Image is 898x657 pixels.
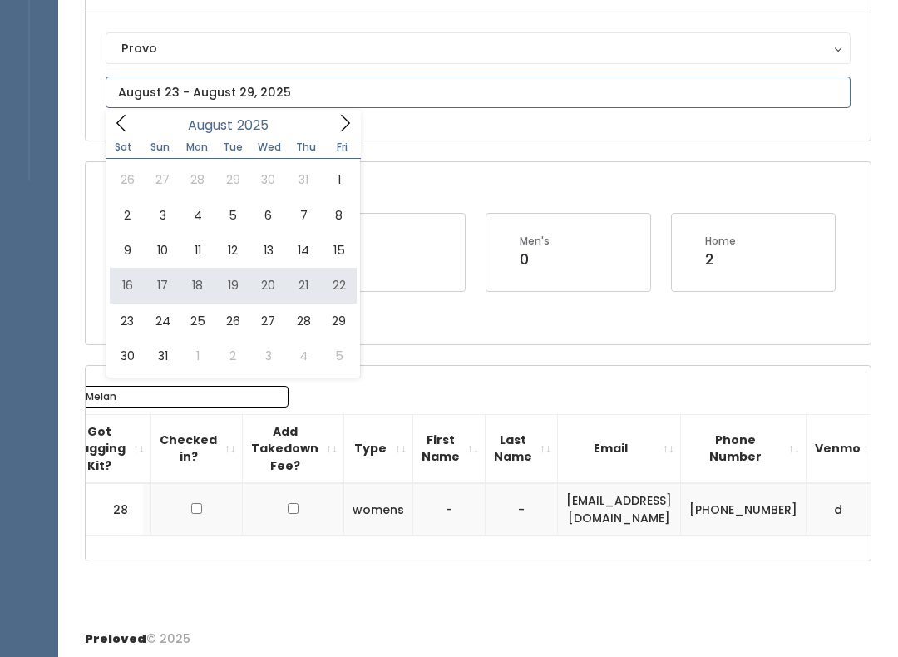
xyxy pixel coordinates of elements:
[251,198,286,233] span: August 6, 2025
[321,338,356,373] span: September 5, 2025
[251,162,286,197] span: July 30, 2025
[180,304,215,338] span: August 25, 2025
[215,338,250,373] span: September 2, 2025
[110,268,145,303] span: August 16, 2025
[286,268,321,303] span: August 21, 2025
[215,142,251,152] span: Tue
[251,304,286,338] span: August 27, 2025
[321,198,356,233] span: August 8, 2025
[705,234,736,249] div: Home
[76,386,289,408] input: Search:
[142,142,179,152] span: Sun
[243,414,344,483] th: Add Takedown Fee?: activate to sort column ascending
[520,234,550,249] div: Men's
[110,198,145,233] span: August 2, 2025
[180,338,215,373] span: September 1, 2025
[188,119,233,132] span: August
[64,414,151,483] th: Got Tagging Kit?: activate to sort column ascending
[681,483,807,536] td: [PHONE_NUMBER]
[86,483,144,536] td: 28
[215,268,250,303] span: August 19, 2025
[145,268,180,303] span: August 17, 2025
[807,483,881,536] td: d
[215,304,250,338] span: August 26, 2025
[110,304,145,338] span: August 23, 2025
[486,483,558,536] td: -
[179,142,215,152] span: Mon
[705,249,736,270] div: 2
[324,142,361,152] span: Fri
[110,233,145,268] span: August 9, 2025
[110,162,145,197] span: July 26, 2025
[16,386,289,408] label: Search:
[288,142,324,152] span: Thu
[180,233,215,268] span: August 11, 2025
[286,304,321,338] span: August 28, 2025
[486,414,558,483] th: Last Name: activate to sort column ascending
[151,414,243,483] th: Checked in?: activate to sort column ascending
[145,233,180,268] span: August 10, 2025
[286,162,321,197] span: July 31, 2025
[520,249,550,270] div: 0
[807,414,881,483] th: Venmo: activate to sort column ascending
[344,483,413,536] td: womens
[145,304,180,338] span: August 24, 2025
[145,162,180,197] span: July 27, 2025
[106,142,142,152] span: Sat
[251,338,286,373] span: September 3, 2025
[321,268,356,303] span: August 22, 2025
[413,483,486,536] td: -
[121,39,835,57] div: Provo
[321,233,356,268] span: August 15, 2025
[145,338,180,373] span: August 31, 2025
[180,198,215,233] span: August 4, 2025
[110,338,145,373] span: August 30, 2025
[233,115,283,136] input: Year
[344,414,413,483] th: Type: activate to sort column ascending
[85,617,190,648] div: © 2025
[215,162,250,197] span: July 29, 2025
[251,142,288,152] span: Wed
[180,268,215,303] span: August 18, 2025
[106,77,851,108] input: August 23 - August 29, 2025
[251,268,286,303] span: August 20, 2025
[180,162,215,197] span: July 28, 2025
[215,198,250,233] span: August 5, 2025
[558,483,681,536] td: [EMAIL_ADDRESS][DOMAIN_NAME]
[286,233,321,268] span: August 14, 2025
[413,414,486,483] th: First Name: activate to sort column ascending
[321,162,356,197] span: August 1, 2025
[106,32,851,64] button: Provo
[286,338,321,373] span: September 4, 2025
[145,198,180,233] span: August 3, 2025
[321,304,356,338] span: August 29, 2025
[558,414,681,483] th: Email: activate to sort column ascending
[251,233,286,268] span: August 13, 2025
[286,198,321,233] span: August 7, 2025
[215,233,250,268] span: August 12, 2025
[681,414,807,483] th: Phone Number: activate to sort column ascending
[85,630,146,647] span: Preloved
